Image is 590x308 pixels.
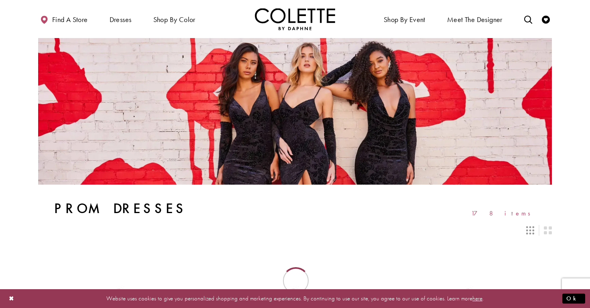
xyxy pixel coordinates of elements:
a: Meet the designer [445,8,505,30]
span: Dresses [110,16,132,24]
h1: Prom Dresses [54,201,187,217]
span: Shop by color [153,16,195,24]
img: Colette by Daphne [255,8,335,30]
button: Close Dialog [5,292,18,306]
span: 178 items [471,210,536,217]
span: Dresses [108,8,134,30]
p: Website uses cookies to give you personalized shopping and marketing experiences. By continuing t... [58,293,532,304]
span: Switch layout to 3 columns [526,226,534,234]
a: here [472,294,482,302]
span: Meet the designer [447,16,503,24]
span: Find a store [52,16,88,24]
span: Shop By Event [382,8,427,30]
a: Visit Home Page [255,8,335,30]
span: Shop By Event [384,16,425,24]
span: Shop by color [151,8,197,30]
button: Submit Dialog [562,294,585,304]
a: Check Wishlist [540,8,552,30]
span: Switch layout to 2 columns [544,226,552,234]
div: Layout Controls [33,221,557,239]
a: Find a store [38,8,90,30]
a: Toggle search [522,8,534,30]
